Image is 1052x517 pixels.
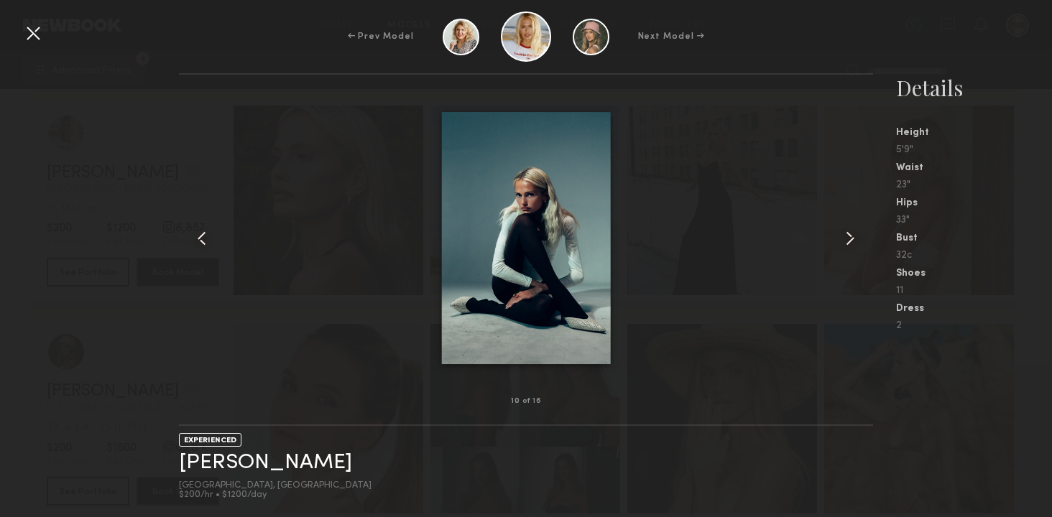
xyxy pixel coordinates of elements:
div: Waist [896,163,1052,173]
div: [GEOGRAPHIC_DATA], [GEOGRAPHIC_DATA] [179,481,372,490]
div: 10 of 16 [511,398,540,405]
div: 11 [896,286,1052,296]
div: 33" [896,215,1052,225]
a: [PERSON_NAME] [179,452,352,474]
div: Shoes [896,269,1052,279]
div: 23" [896,180,1052,190]
div: 2 [896,321,1052,331]
div: 5'9" [896,145,1052,155]
div: ← Prev Model [348,30,414,43]
div: Dress [896,304,1052,314]
div: EXPERIENCED [179,433,241,447]
div: Bust [896,233,1052,243]
div: 32c [896,251,1052,261]
div: Hips [896,198,1052,208]
div: Height [896,128,1052,138]
div: $200/hr • $1200/day [179,490,372,500]
div: Next Model → [638,30,705,43]
div: Details [896,73,1052,102]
